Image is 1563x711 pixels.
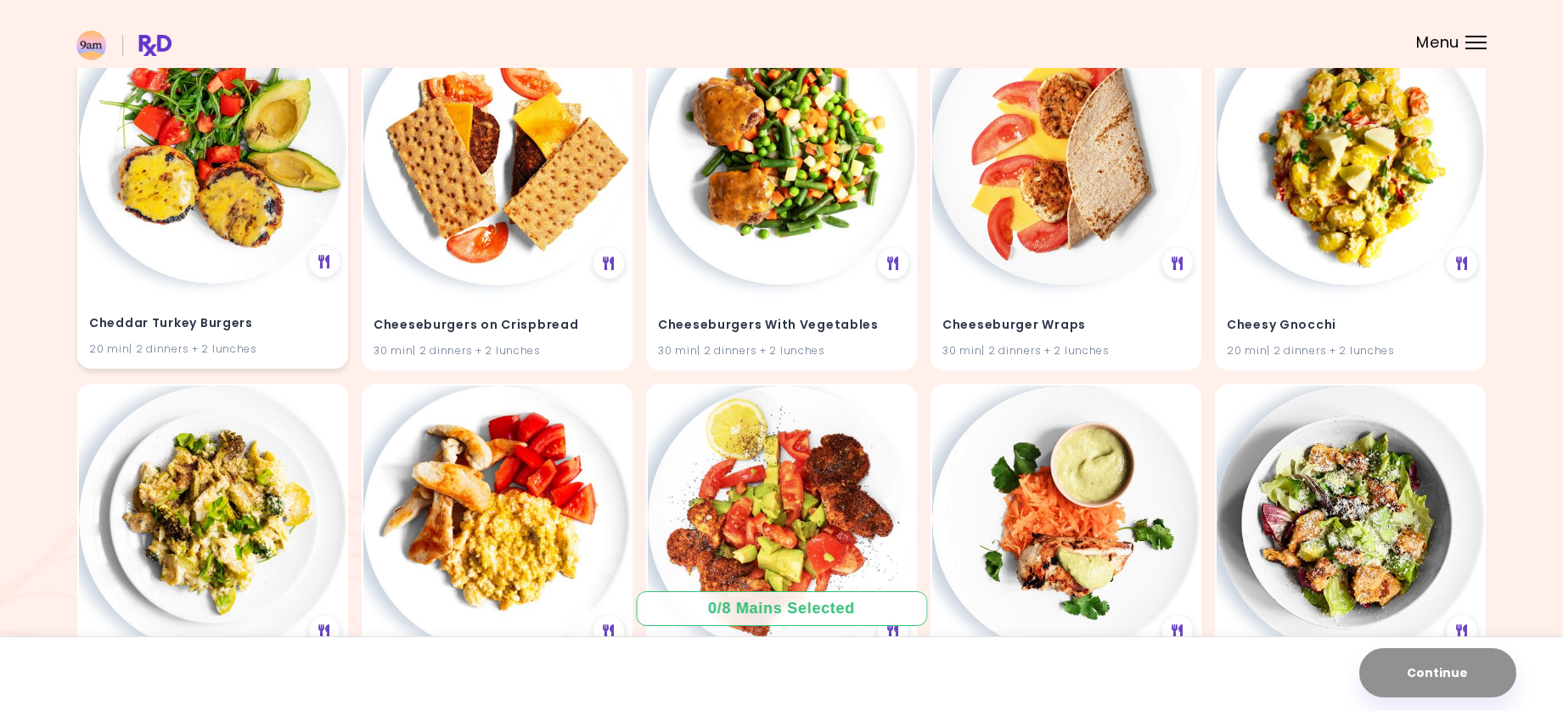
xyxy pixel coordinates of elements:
div: See Meal Plan [878,616,908,646]
div: See Meal Plan [878,248,908,279]
h4: Cheeseburger Wraps [942,312,1189,339]
h4: Cheddar Turkey Burgers [89,310,336,337]
div: See Meal Plan [309,246,340,277]
div: 20 min | 2 dinners + 2 lunches [89,341,336,357]
div: 30 min | 2 dinners + 2 lunches [658,342,905,358]
button: Continue [1359,648,1516,697]
div: See Meal Plan [1162,616,1193,646]
span: Menu [1416,35,1459,50]
div: See Meal Plan [1162,248,1193,279]
img: RxDiet [76,31,171,60]
div: See Meal Plan [593,248,624,279]
div: 30 min | 2 dinners + 2 lunches [942,342,1189,358]
div: 20 min | 2 dinners + 2 lunches [1227,342,1474,358]
h4: Cheeseburgers With Vegetables [658,312,905,339]
div: See Meal Plan [1447,248,1477,279]
div: See Meal Plan [309,616,340,646]
div: 0 / 8 Mains Selected [696,598,868,619]
h4: Cheeseburgers on Crispbread [374,312,621,339]
div: 30 min | 2 dinners + 2 lunches [374,342,621,358]
div: See Meal Plan [1447,616,1477,646]
h4: Cheesy Gnocchi [1227,312,1474,339]
div: See Meal Plan [593,616,624,646]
